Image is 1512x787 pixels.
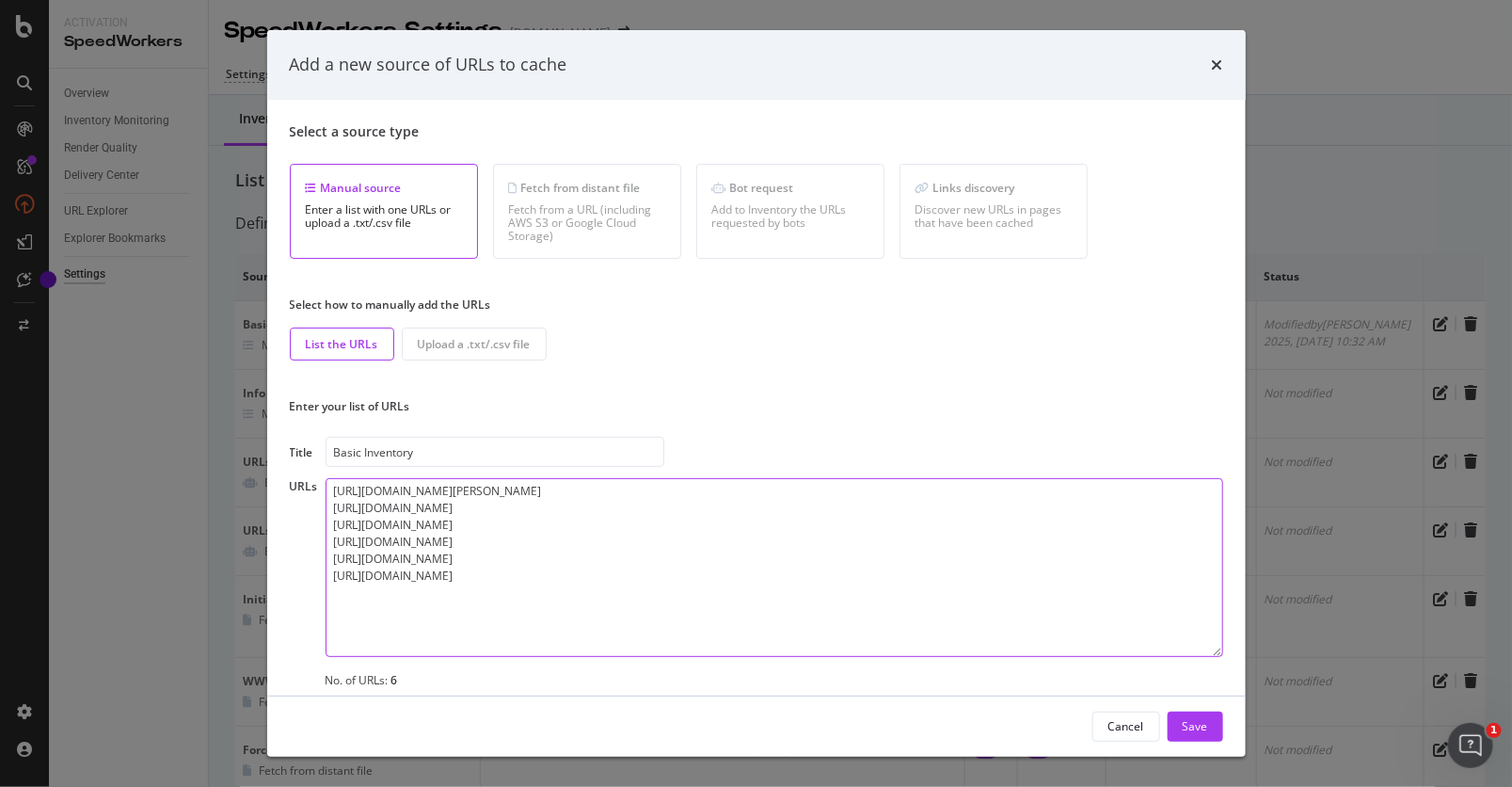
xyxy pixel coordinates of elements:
[712,203,868,230] div: Add to Inventory the URLs requested by bots
[1448,723,1493,768] iframe: Intercom live chat
[418,336,531,352] div: Upload a .txt/.csv file
[306,336,378,352] div: List the URLs
[267,30,1246,757] div: modal
[915,180,1072,196] div: Links discovery
[290,297,1223,313] div: Select how to manually add the URLs
[290,398,1223,414] div: Enter your list of URLs
[290,53,567,77] div: Add a new source of URLs to cache
[290,444,318,460] div: Title
[326,478,1223,657] textarea: [URL][DOMAIN_NAME][PERSON_NAME] [URL][DOMAIN_NAME] [URL][DOMAIN_NAME] [URL][DOMAIN_NAME] [URL][DO...
[391,672,398,688] div: 6
[509,203,665,243] div: Fetch from a URL (including AWS S3 or Google Cloud Storage)
[1108,718,1144,734] div: Cancel
[1183,718,1208,734] div: Save
[290,122,1223,141] div: Select a source type
[306,203,462,230] div: Enter a list with one URLs or upload a .txt/.csv file
[326,672,1223,688] div: No. of URLs:
[306,180,462,196] div: Manual source
[712,180,868,196] div: Bot request
[1212,53,1223,77] div: times
[915,203,1072,230] div: Discover new URLs in pages that have been cached
[1092,712,1160,742] button: Cancel
[1168,712,1223,742] button: Save
[1487,723,1502,738] span: 1
[290,478,318,688] div: URLs
[509,180,665,196] div: Fetch from distant file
